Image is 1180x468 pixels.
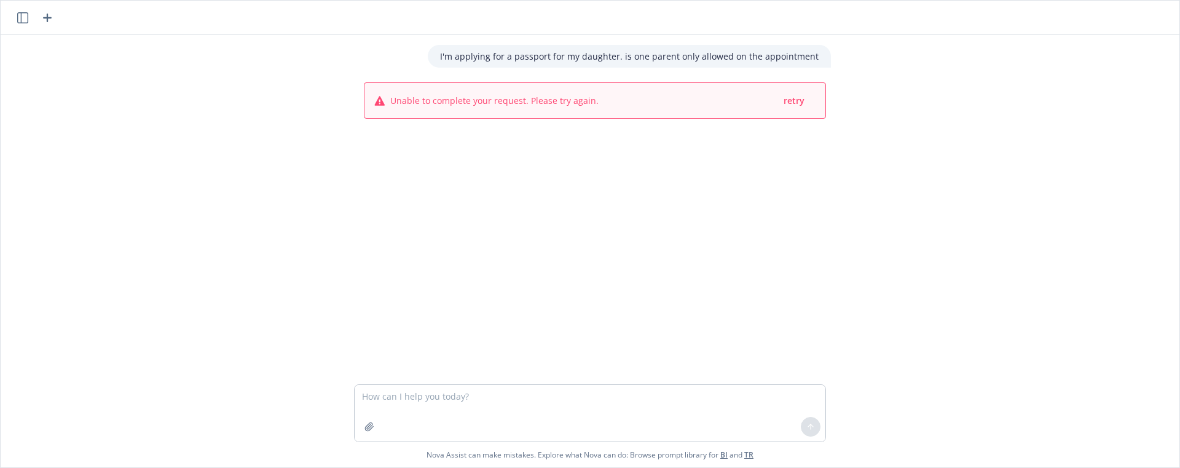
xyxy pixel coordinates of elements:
[784,95,804,106] span: retry
[720,450,728,460] a: BI
[744,450,753,460] a: TR
[440,50,819,63] p: I'm applying for a passport for my daughter. is one parent only allowed on the appointment
[782,93,806,108] button: retry
[390,94,599,107] span: Unable to complete your request. Please try again.
[427,442,753,467] span: Nova Assist can make mistakes. Explore what Nova can do: Browse prompt library for and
